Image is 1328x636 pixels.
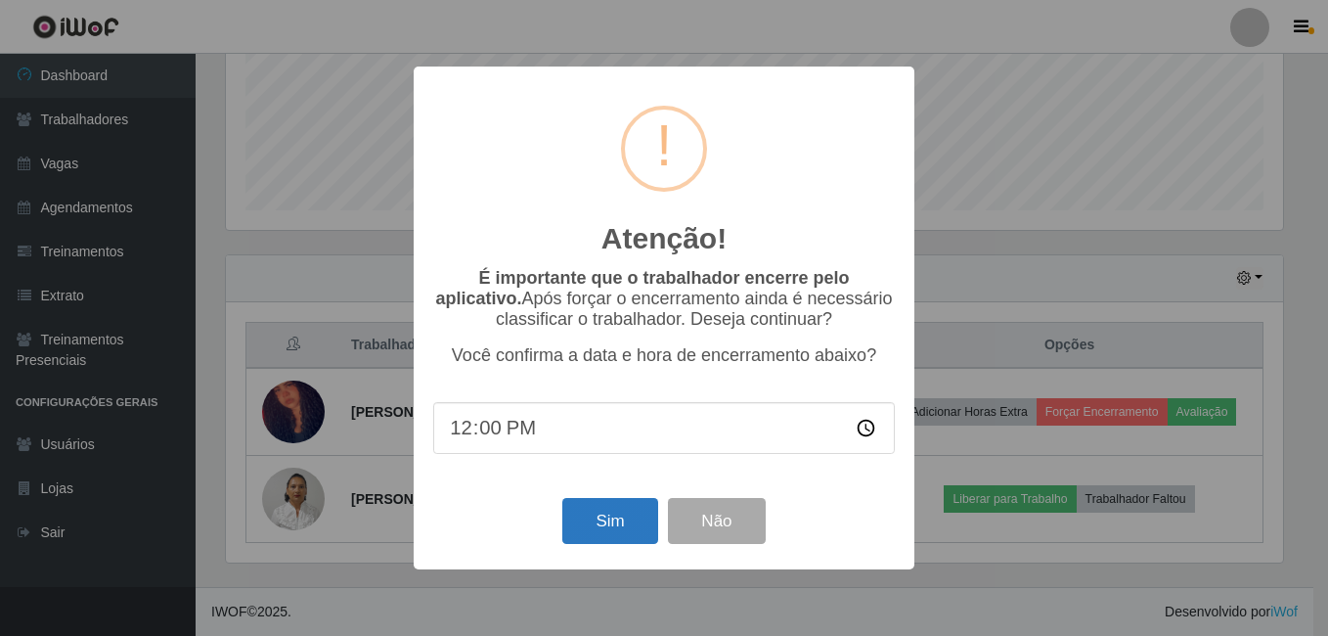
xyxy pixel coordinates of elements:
[562,498,657,544] button: Sim
[433,345,895,366] p: Você confirma a data e hora de encerramento abaixo?
[668,498,765,544] button: Não
[435,268,849,308] b: É importante que o trabalhador encerre pelo aplicativo.
[433,268,895,330] p: Após forçar o encerramento ainda é necessário classificar o trabalhador. Deseja continuar?
[601,221,727,256] h2: Atenção!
